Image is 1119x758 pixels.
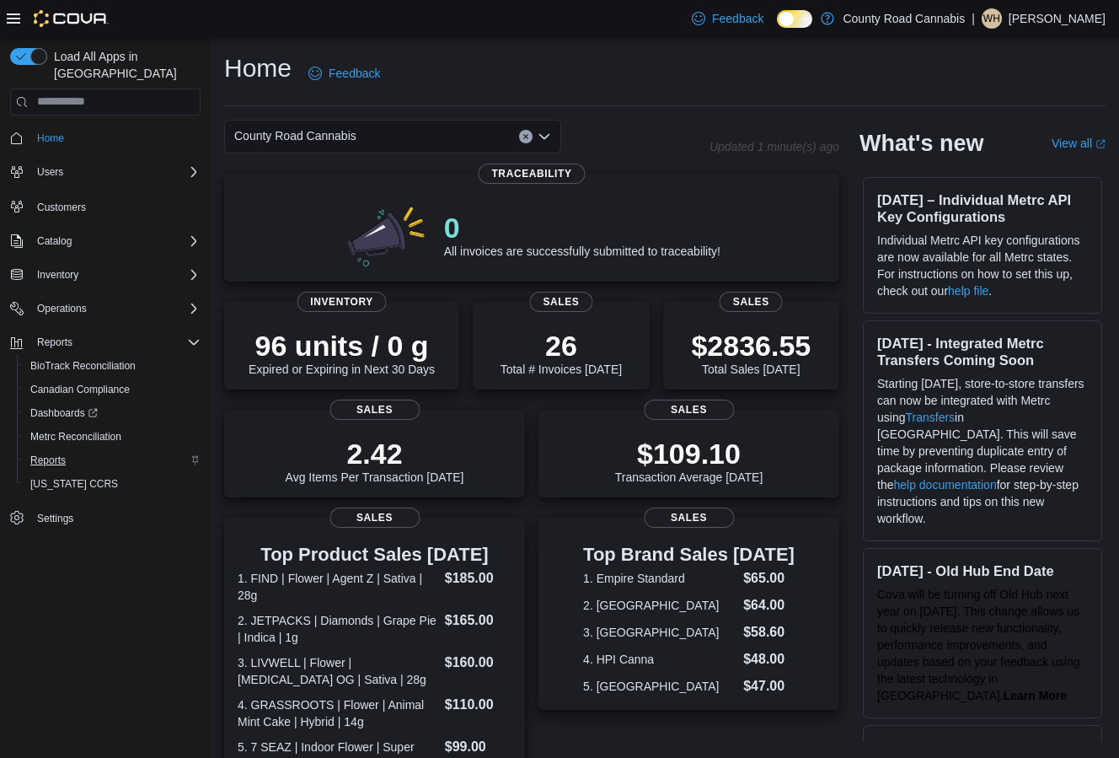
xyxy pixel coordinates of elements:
a: Feedback [685,2,770,35]
button: Customers [3,194,207,218]
dd: $160.00 [445,653,511,673]
button: Operations [30,298,94,319]
dt: 3. [GEOGRAPHIC_DATA] [583,624,736,641]
dd: $58.60 [743,622,795,642]
a: Metrc Reconciliation [24,427,128,447]
button: Open list of options [538,130,551,143]
button: Reports [3,331,207,354]
p: 26 [501,329,622,363]
a: [US_STATE] CCRS [24,474,125,494]
h1: Home [224,51,292,85]
dt: 1. Empire Standard [583,570,736,587]
span: Dashboards [30,406,98,420]
button: Inventory [30,265,85,285]
span: Sales [329,508,420,528]
dt: 3. LIVWELL | Flower | [MEDICAL_DATA] OG | Sativa | 28g [238,654,438,688]
button: Canadian Compliance [17,378,207,401]
p: $2836.55 [691,329,811,363]
button: Metrc Reconciliation [17,425,207,449]
button: Clear input [519,130,533,143]
p: 0 [444,211,720,245]
a: Dashboards [17,401,207,425]
span: Dark Mode [777,28,778,29]
dd: $48.00 [743,649,795,669]
div: Transaction Average [DATE] [615,437,763,484]
span: Canadian Compliance [24,379,201,400]
dt: 4. GRASSROOTS | Flower | Animal Mint Cake | Hybrid | 14g [238,696,438,730]
a: View allExternal link [1052,137,1106,150]
span: Sales [644,400,734,420]
span: [US_STATE] CCRS [30,477,118,491]
span: Reports [24,450,201,470]
span: Cova will be turning off Old Hub next year on [DATE]. This change allows us to quickly release ne... [877,588,1080,702]
div: Expired or Expiring in Next 30 Days [249,329,435,376]
span: Canadian Compliance [30,383,130,396]
button: Reports [17,449,207,472]
a: help documentation [893,478,996,492]
input: Dark Mode [777,10,812,28]
span: Reports [30,332,201,352]
span: Feedback [712,10,763,27]
button: Users [30,162,70,182]
a: Customers [30,197,93,218]
dt: 2. JETPACKS | Diamonds | Grape Pie | Indica | 1g [238,612,438,646]
span: Customers [37,201,86,214]
p: Individual Metrc API key configurations are now available for all Metrc states. For instructions ... [877,232,1088,299]
dd: $99.00 [445,737,511,757]
span: WH [983,8,1000,29]
span: BioTrack Reconciliation [24,356,201,376]
button: Home [3,126,207,150]
span: Users [37,165,63,179]
span: Settings [37,512,73,525]
p: Starting [DATE], store-to-store transfers can now be integrated with Metrc using in [GEOGRAPHIC_D... [877,375,1088,527]
p: Updated 1 minute(s) ago [709,140,839,153]
div: Wei Hu [982,8,1002,29]
h3: [DATE] – Individual Metrc API Key Configurations [877,191,1088,225]
span: Load All Apps in [GEOGRAPHIC_DATA] [47,48,201,82]
a: BioTrack Reconciliation [24,356,142,376]
span: Customers [30,196,201,217]
dd: $47.00 [743,676,795,696]
a: Transfers [905,411,955,424]
p: $109.10 [615,437,763,470]
span: Inventory [30,265,201,285]
span: Catalog [30,231,201,251]
dd: $65.00 [743,568,795,589]
button: Settings [3,506,207,530]
p: | [972,8,975,29]
dd: $64.00 [743,595,795,616]
span: Catalog [37,234,72,248]
dd: $185.00 [445,568,511,589]
button: [US_STATE] CCRS [17,472,207,496]
img: 0 [343,201,431,268]
img: Cova [34,10,109,27]
button: Operations [3,297,207,320]
span: Sales [529,292,592,312]
span: Dashboards [24,403,201,423]
span: Sales [644,508,734,528]
span: Operations [37,302,87,315]
span: Metrc Reconciliation [24,427,201,447]
span: Sales [329,400,420,420]
h3: Top Product Sales [DATE] [238,545,511,565]
div: Total # Invoices [DATE] [501,329,622,376]
h3: Top Brand Sales [DATE] [583,545,795,565]
svg: External link [1095,139,1106,149]
span: Settings [30,508,201,529]
button: Catalog [3,229,207,253]
div: All invoices are successfully submitted to traceability! [444,211,720,258]
span: Feedback [329,65,380,82]
dd: $165.00 [445,610,511,631]
dt: 4. HPI Canna [583,651,736,668]
dt: 5. [GEOGRAPHIC_DATA] [583,678,736,695]
button: BioTrack Reconciliation [17,354,207,378]
p: County Road Cannabis [843,8,965,29]
a: Reports [24,450,72,470]
dt: 2. [GEOGRAPHIC_DATA] [583,597,736,614]
div: Total Sales [DATE] [691,329,811,376]
span: BioTrack Reconciliation [30,359,136,373]
span: Traceability [478,164,585,184]
span: Users [30,162,201,182]
a: Learn More [1004,689,1067,702]
h2: What's new [859,130,983,157]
